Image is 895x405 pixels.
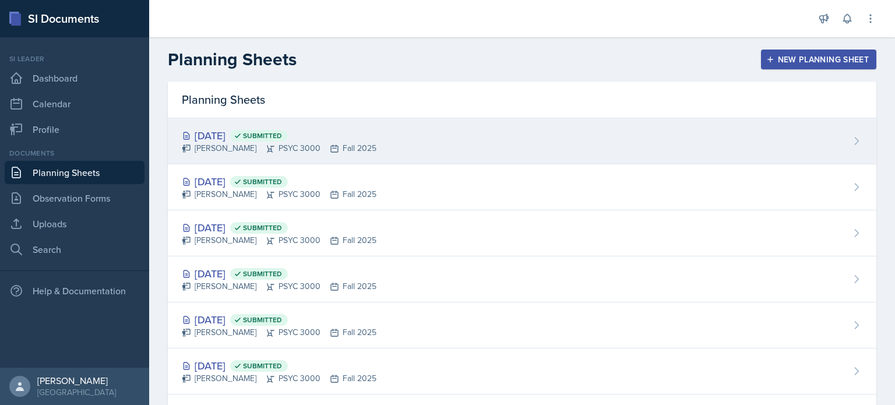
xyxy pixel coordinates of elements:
[243,315,282,325] span: Submitted
[182,220,376,235] div: [DATE]
[5,54,145,64] div: Si leader
[243,223,282,233] span: Submitted
[182,128,376,143] div: [DATE]
[243,131,282,140] span: Submitted
[168,49,297,70] h2: Planning Sheets
[168,302,876,348] a: [DATE] Submitted [PERSON_NAME]PSYC 3000Fall 2025
[182,280,376,293] div: [PERSON_NAME] PSYC 3000 Fall 2025
[769,55,869,64] div: New Planning Sheet
[37,375,116,386] div: [PERSON_NAME]
[37,386,116,398] div: [GEOGRAPHIC_DATA]
[5,238,145,261] a: Search
[5,92,145,115] a: Calendar
[5,66,145,90] a: Dashboard
[243,269,282,279] span: Submitted
[761,50,876,69] button: New Planning Sheet
[182,234,376,246] div: [PERSON_NAME] PSYC 3000 Fall 2025
[182,326,376,339] div: [PERSON_NAME] PSYC 3000 Fall 2025
[182,266,376,281] div: [DATE]
[5,212,145,235] a: Uploads
[168,164,876,210] a: [DATE] Submitted [PERSON_NAME]PSYC 3000Fall 2025
[182,174,376,189] div: [DATE]
[182,142,376,154] div: [PERSON_NAME] PSYC 3000 Fall 2025
[168,118,876,164] a: [DATE] Submitted [PERSON_NAME]PSYC 3000Fall 2025
[243,361,282,371] span: Submitted
[5,186,145,210] a: Observation Forms
[243,177,282,186] span: Submitted
[168,256,876,302] a: [DATE] Submitted [PERSON_NAME]PSYC 3000Fall 2025
[5,161,145,184] a: Planning Sheets
[168,210,876,256] a: [DATE] Submitted [PERSON_NAME]PSYC 3000Fall 2025
[168,348,876,395] a: [DATE] Submitted [PERSON_NAME]PSYC 3000Fall 2025
[182,358,376,374] div: [DATE]
[182,312,376,327] div: [DATE]
[5,279,145,302] div: Help & Documentation
[168,82,876,118] div: Planning Sheets
[182,372,376,385] div: [PERSON_NAME] PSYC 3000 Fall 2025
[5,118,145,141] a: Profile
[5,148,145,159] div: Documents
[182,188,376,200] div: [PERSON_NAME] PSYC 3000 Fall 2025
